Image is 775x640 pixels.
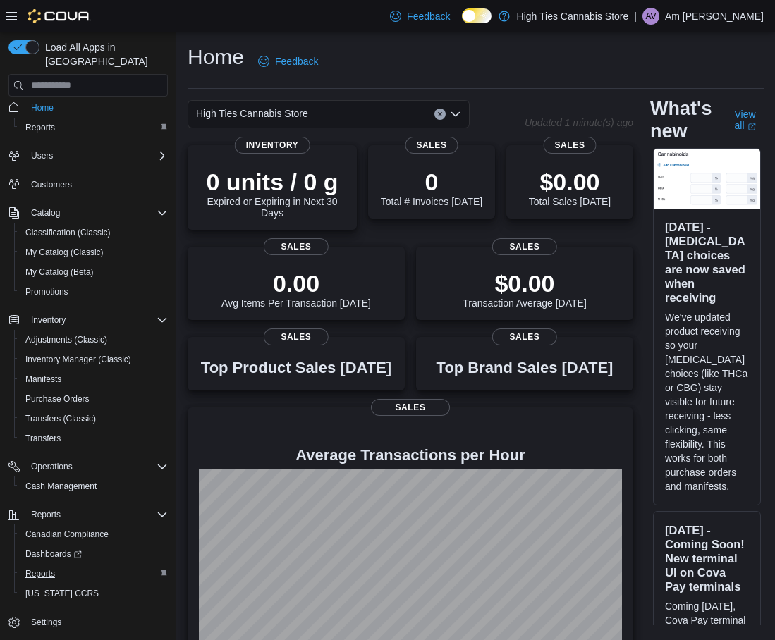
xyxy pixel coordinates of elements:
[14,429,173,448] button: Transfers
[264,238,329,255] span: Sales
[665,8,764,25] p: Am [PERSON_NAME]
[381,168,482,196] p: 0
[20,119,61,136] a: Reports
[31,461,73,472] span: Operations
[25,433,61,444] span: Transfers
[492,238,557,255] span: Sales
[529,168,611,196] p: $0.00
[14,118,173,137] button: Reports
[199,168,346,219] div: Expired or Expiring in Next 30 Days
[642,8,659,25] div: Am Villeneuve
[20,119,168,136] span: Reports
[20,390,95,407] a: Purchase Orders
[188,43,244,71] h1: Home
[517,8,629,25] p: High Ties Cannabis Store
[20,264,99,281] a: My Catalog (Beta)
[199,168,346,196] p: 0 units / 0 g
[25,529,109,540] span: Canadian Compliance
[434,109,446,120] button: Clear input
[371,399,450,416] span: Sales
[544,137,597,154] span: Sales
[31,509,61,520] span: Reports
[25,413,96,424] span: Transfers (Classic)
[462,8,492,23] input: Dark Mode
[463,269,587,297] p: $0.00
[529,168,611,207] div: Total Sales [DATE]
[25,122,55,133] span: Reports
[20,371,67,388] a: Manifests
[20,244,168,261] span: My Catalog (Classic)
[20,264,168,281] span: My Catalog (Beta)
[20,546,168,562] span: Dashboards
[20,565,61,582] a: Reports
[25,147,59,164] button: Users
[405,137,458,154] span: Sales
[3,174,173,195] button: Customers
[20,546,87,562] a: Dashboards
[3,457,173,476] button: Operations
[20,283,74,300] a: Promotions
[20,351,137,368] a: Inventory Manager (Classic)
[20,585,168,602] span: Washington CCRS
[407,9,450,23] span: Feedback
[381,168,482,207] div: Total # Invoices [DATE]
[3,612,173,632] button: Settings
[747,123,756,131] svg: External link
[25,286,68,297] span: Promotions
[3,203,173,223] button: Catalog
[650,97,718,142] h2: What's new
[25,247,104,258] span: My Catalog (Classic)
[25,458,78,475] button: Operations
[14,330,173,350] button: Adjustments (Classic)
[14,584,173,603] button: [US_STATE] CCRS
[14,350,173,369] button: Inventory Manager (Classic)
[28,9,91,23] img: Cova
[25,204,168,221] span: Catalog
[221,269,371,297] p: 0.00
[25,176,168,193] span: Customers
[3,97,173,117] button: Home
[31,314,66,326] span: Inventory
[25,354,131,365] span: Inventory Manager (Classic)
[20,283,168,300] span: Promotions
[450,109,461,120] button: Open list of options
[201,359,391,376] h3: Top Product Sales [DATE]
[25,312,71,328] button: Inventory
[3,146,173,166] button: Users
[20,526,168,543] span: Canadian Compliance
[25,588,99,599] span: [US_STATE] CCRS
[14,369,173,389] button: Manifests
[20,331,168,348] span: Adjustments (Classic)
[25,266,94,278] span: My Catalog (Beta)
[384,2,456,30] a: Feedback
[31,179,72,190] span: Customers
[25,614,67,631] a: Settings
[235,137,310,154] span: Inventory
[25,506,66,523] button: Reports
[665,523,749,593] h3: [DATE] - Coming Soon! New terminal UI on Cova Pay terminals
[3,505,173,524] button: Reports
[14,476,173,496] button: Cash Management
[25,481,97,492] span: Cash Management
[275,54,318,68] span: Feedback
[20,478,168,495] span: Cash Management
[20,585,104,602] a: [US_STATE] CCRS
[463,269,587,309] div: Transaction Average [DATE]
[20,430,168,447] span: Transfers
[252,47,324,75] a: Feedback
[31,150,53,161] span: Users
[20,390,168,407] span: Purchase Orders
[14,389,173,409] button: Purchase Orders
[14,524,173,544] button: Canadian Compliance
[14,223,173,242] button: Classification (Classic)
[221,269,371,309] div: Avg Items Per Transaction [DATE]
[20,224,116,241] a: Classification (Classic)
[39,40,168,68] span: Load All Apps in [GEOGRAPHIC_DATA]
[31,617,61,628] span: Settings
[25,613,168,631] span: Settings
[20,244,109,261] a: My Catalog (Classic)
[25,374,61,385] span: Manifests
[25,227,111,238] span: Classification (Classic)
[25,393,90,405] span: Purchase Orders
[25,506,168,523] span: Reports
